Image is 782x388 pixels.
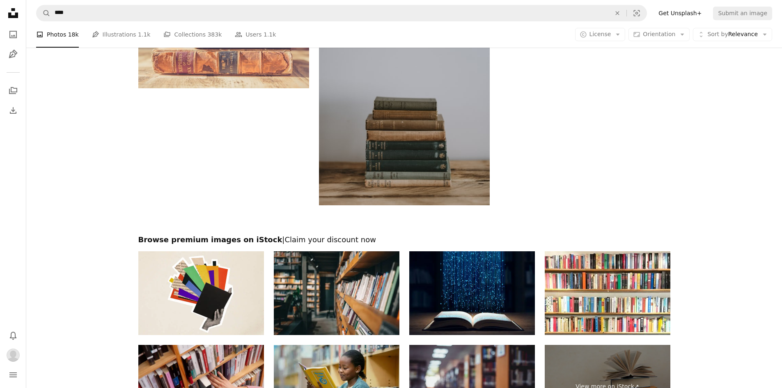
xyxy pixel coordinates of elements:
[5,367,21,383] button: Menu
[138,30,150,39] span: 1.1k
[409,251,535,335] img: Open Book with Digital Data Stream in a Library
[589,31,611,37] span: License
[138,251,264,335] img: Composite trend artwork sketch image 3d photo collage of huge black white silhouette hand hold bo...
[5,46,21,62] a: Illustrations
[235,21,276,48] a: Users 1.1k
[207,30,222,39] span: 383k
[36,5,647,21] form: Find visuals sitewide
[627,5,647,21] button: Visual search
[545,251,670,335] img: Four long wooden Book shelves
[163,21,222,48] a: Collections 383k
[713,7,772,20] button: Submit an image
[264,30,276,39] span: 1.1k
[608,5,626,21] button: Clear
[5,347,21,363] button: Profile
[628,28,690,41] button: Orientation
[643,31,675,37] span: Orientation
[282,235,376,244] span: | Claim your discount now
[654,7,706,20] a: Get Unsplash+
[7,349,20,362] img: Avatar of user Ryan lee
[37,5,50,21] button: Search Unsplash
[5,83,21,99] a: Collections
[5,102,21,119] a: Download History
[274,251,399,335] img: A library's quiet embrace - rows of books lining wooden shelves
[319,97,490,105] a: pile of Bible on brown surface
[707,31,728,37] span: Sort by
[5,327,21,344] button: Notifications
[5,26,21,43] a: Photos
[693,28,772,41] button: Sort byRelevance
[92,21,151,48] a: Illustrations 1.1k
[707,30,758,39] span: Relevance
[5,5,21,23] a: Home — Unsplash
[575,28,626,41] button: License
[138,235,670,245] h2: Browse premium images on iStock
